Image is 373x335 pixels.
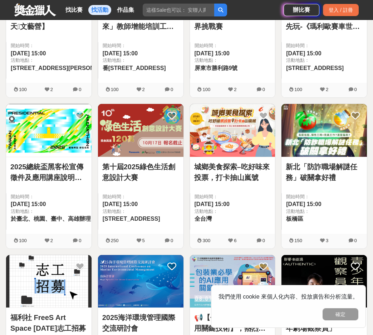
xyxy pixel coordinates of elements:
[103,42,179,49] span: 開始時間：
[19,87,27,92] span: 100
[111,238,119,243] span: 250
[142,238,145,243] span: 5
[294,238,302,243] span: 150
[195,50,230,56] span: [DATE] 15:00
[114,5,137,15] a: 作品集
[103,57,179,64] span: 活動地點：
[286,201,321,207] span: [DATE] 15:00
[79,87,81,92] span: 0
[194,312,271,334] a: 📢【包裝業必學的AI應用關鍵技術】，熱烈招生中，歡迎踴躍報名！
[286,193,363,200] span: 開始時間：
[286,50,321,56] span: [DATE] 15:00
[195,57,271,64] span: 活動地點：
[286,42,363,49] span: 開始時間：
[195,193,271,200] span: 開始時間：
[195,65,238,71] span: 屏東市勝利路9號
[195,42,271,49] span: 開始時間：
[50,87,53,92] span: 2
[10,312,87,334] a: 福利社 FreeS Art Space [DATE]志工招募
[286,10,363,32] a: Nintendo Switch 2｜搶先玩-《瑪利歐賽車世界》體驗賽
[11,65,116,71] span: [STREET_ADDRESS][PERSON_NAME]
[286,57,363,64] span: 活動地點：
[286,65,344,71] span: [STREET_ADDRESS]
[142,87,145,92] span: 2
[102,312,179,334] a: 2025海洋環境管理國際交流研討會
[190,255,275,307] img: Cover Image
[195,216,212,222] span: 全台灣
[103,193,179,200] span: 開始時間：
[98,255,183,307] img: Cover Image
[103,50,138,56] span: [DATE] 15:00
[281,255,367,307] img: Cover Image
[11,57,116,64] span: 活動地點：
[103,208,179,215] span: 活動地點：
[111,87,119,92] span: 100
[19,238,27,243] span: 100
[50,238,53,243] span: 2
[11,193,87,200] span: 開始時間：
[284,4,319,16] a: 辦比賽
[219,294,358,300] span: 我們使用 cookie 來個人化內容、投放廣告和分析流量。
[262,238,265,243] span: 0
[88,5,111,15] a: 找活動
[63,5,85,15] a: 找比賽
[98,104,183,156] img: Cover Image
[354,87,357,92] span: 0
[234,87,236,92] span: 2
[171,238,173,243] span: 0
[11,216,91,222] span: 於臺北、桃園、臺中、高雄辦理
[102,161,179,183] a: 第十屆2025綠色生活創意設計大賽
[103,216,160,222] span: [STREET_ADDRESS]
[11,208,91,215] span: 活動地點：
[79,238,81,243] span: 0
[323,4,359,16] div: 登入 / 註冊
[202,87,210,92] span: 100
[286,161,363,183] a: 新北「防詐職場解謎任務」破關拿好禮
[194,10,271,32] a: LEVEL UP！銀閃閃跨界挑戰賽
[195,201,230,207] span: [DATE] 15:00
[6,255,92,307] img: Cover Image
[10,161,87,183] a: 2025總統盃黑客松宣傳徵件及應用講座說明會報名開跑！
[286,216,303,222] span: 板橋區
[262,87,265,92] span: 0
[103,201,138,207] span: [DATE] 15:00
[326,87,328,92] span: 2
[11,42,87,49] span: 開始時間：
[294,87,302,92] span: 100
[323,308,358,320] button: 確定
[171,87,173,92] span: 0
[194,161,271,183] a: 城鄉美食探索–吃好味來投票，打卡抽山嵐號
[281,104,367,156] img: Cover Image
[190,104,275,156] img: Cover Image
[286,208,363,215] span: 活動地點：
[103,65,166,71] span: 番[STREET_ADDRESS]
[10,10,87,32] a: 【2025 加沃文行｜小夏天𖥕文藝營】
[102,10,179,32] a: 「淨零新知・循環未來」教師增能培訓工作坊
[143,4,214,16] input: 這樣Sale也可以： 安聯人壽創意銷售法募集
[195,208,271,215] span: 活動地點：
[202,238,210,243] span: 300
[11,50,46,56] span: [DATE] 15:00
[234,238,236,243] span: 6
[326,238,328,243] span: 3
[354,238,357,243] span: 0
[11,201,46,207] span: [DATE] 15:00
[6,104,92,156] img: Cover Image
